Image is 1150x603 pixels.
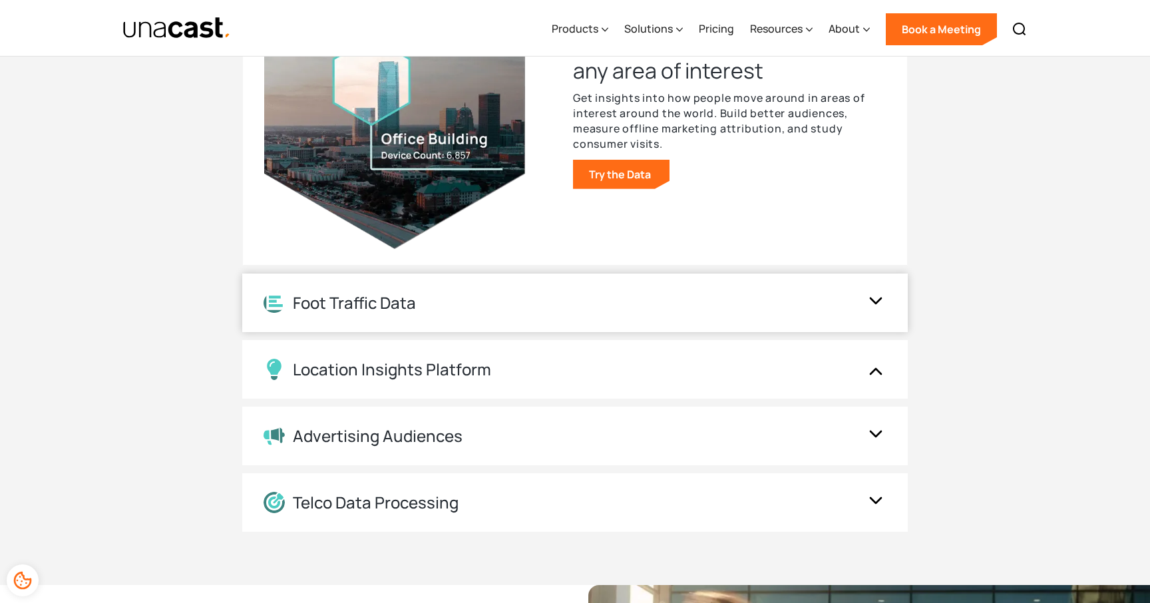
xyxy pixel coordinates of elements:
[750,2,813,57] div: Resources
[264,359,285,380] img: Location Insights Platform icon
[293,360,491,379] div: Location Insights Platform
[293,493,459,512] div: Telco Data Processing
[293,294,416,313] div: Foot Traffic Data
[122,17,231,40] img: Unacast text logo
[264,293,285,313] img: Location Analytics icon
[7,564,39,596] div: Cookie Preferences
[624,2,683,57] div: Solutions
[573,91,886,152] p: Get insights into how people move around in areas of interest around the world. Build better audi...
[552,2,608,57] div: Products
[293,427,463,446] div: Advertising Audiences
[829,21,860,37] div: About
[750,21,803,37] div: Resources
[886,13,997,45] a: Book a Meeting
[264,427,285,445] img: Advertising Audiences icon
[122,17,231,40] a: home
[624,21,673,37] div: Solutions
[552,21,598,37] div: Products
[573,160,670,189] a: Try the Data
[699,2,734,57] a: Pricing
[829,2,870,57] div: About
[264,492,285,513] img: Location Data Processing icon
[1012,21,1028,37] img: Search icon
